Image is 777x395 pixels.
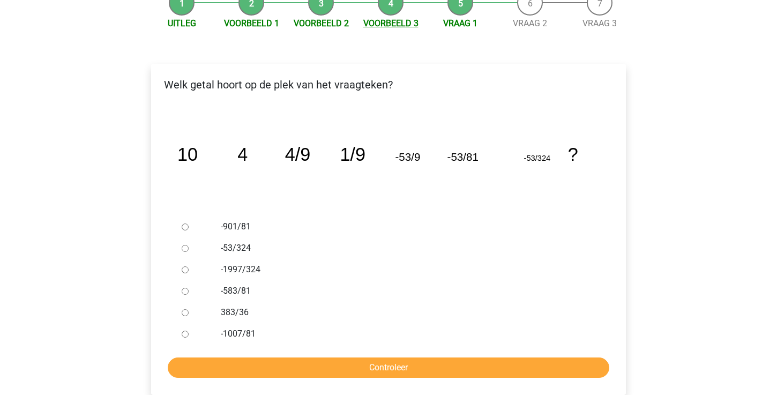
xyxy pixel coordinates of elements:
p: Welk getal hoort op de plek van het vraagteken? [160,77,617,93]
label: -1007/81 [221,327,592,340]
a: Uitleg [168,18,196,28]
tspan: -53/324 [524,154,551,162]
label: -583/81 [221,285,592,297]
tspan: 1/9 [340,144,365,165]
tspan: 4 [237,144,248,165]
tspan: ? [568,144,578,165]
input: Controleer [168,357,609,378]
label: -1997/324 [221,263,592,276]
a: Vraag 3 [582,18,617,28]
label: -53/324 [221,242,592,255]
a: Voorbeeld 3 [363,18,419,28]
tspan: 4/9 [285,144,311,165]
a: Voorbeeld 1 [224,18,279,28]
a: Vraag 1 [443,18,477,28]
tspan: -53/9 [395,151,421,163]
label: 383/36 [221,306,592,319]
tspan: -53/81 [447,151,479,163]
a: Vraag 2 [513,18,547,28]
label: -901/81 [221,220,592,233]
a: Voorbeeld 2 [294,18,349,28]
tspan: 10 [177,144,198,165]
